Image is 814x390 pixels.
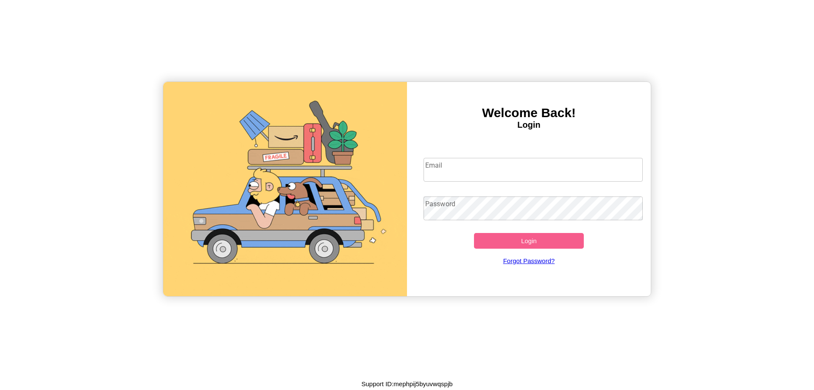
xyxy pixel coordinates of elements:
[419,249,639,273] a: Forgot Password?
[407,120,651,130] h4: Login
[361,378,452,390] p: Support ID: mephpij5byuvwqspjb
[407,106,651,120] h3: Welcome Back!
[474,233,584,249] button: Login
[163,82,407,296] img: gif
